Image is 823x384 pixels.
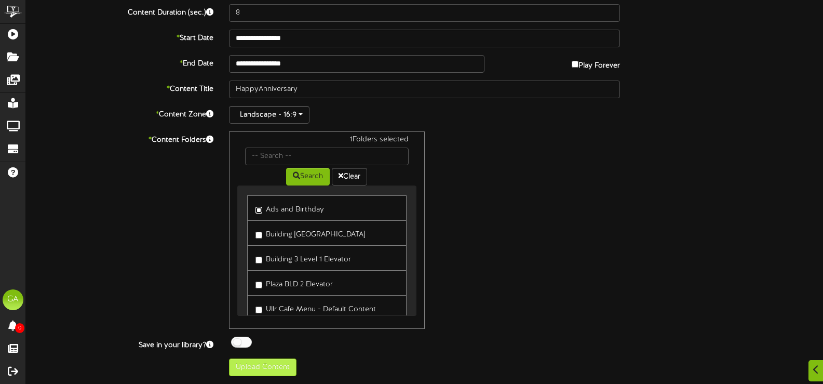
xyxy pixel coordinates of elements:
[255,201,324,215] label: Ads and Birthday
[15,323,24,333] span: 0
[245,148,408,165] input: -- Search --
[255,251,351,265] label: Building 3 Level 1 Elevator
[255,282,262,288] input: Plaza BLD 2 Elevator
[255,307,262,313] input: Ullr Cafe Menu - Default Content Folder
[18,81,221,95] label: Content Title
[18,55,221,69] label: End Date
[18,30,221,44] label: Start Date
[255,257,262,263] input: Building 3 Level 1 Elevator
[18,106,221,120] label: Content Zone
[229,359,296,376] button: Upload Content
[18,131,221,145] label: Content Folders
[572,61,578,68] input: Play Forever
[255,232,262,239] input: Building [GEOGRAPHIC_DATA]
[255,207,262,214] input: Ads and Birthday
[332,168,367,186] button: Clear
[255,301,398,325] label: Ullr Cafe Menu - Default Content Folder
[18,337,221,351] label: Save in your library?
[229,106,309,124] button: Landscape - 16:9
[255,226,365,240] label: Building [GEOGRAPHIC_DATA]
[229,81,620,98] input: Title of this Content
[255,276,333,290] label: Plaza BLD 2 Elevator
[572,55,620,71] label: Play Forever
[237,135,416,148] div: 1 Folders selected
[3,289,23,310] div: GA
[286,168,330,186] button: Search
[18,4,221,18] label: Content Duration (sec.)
